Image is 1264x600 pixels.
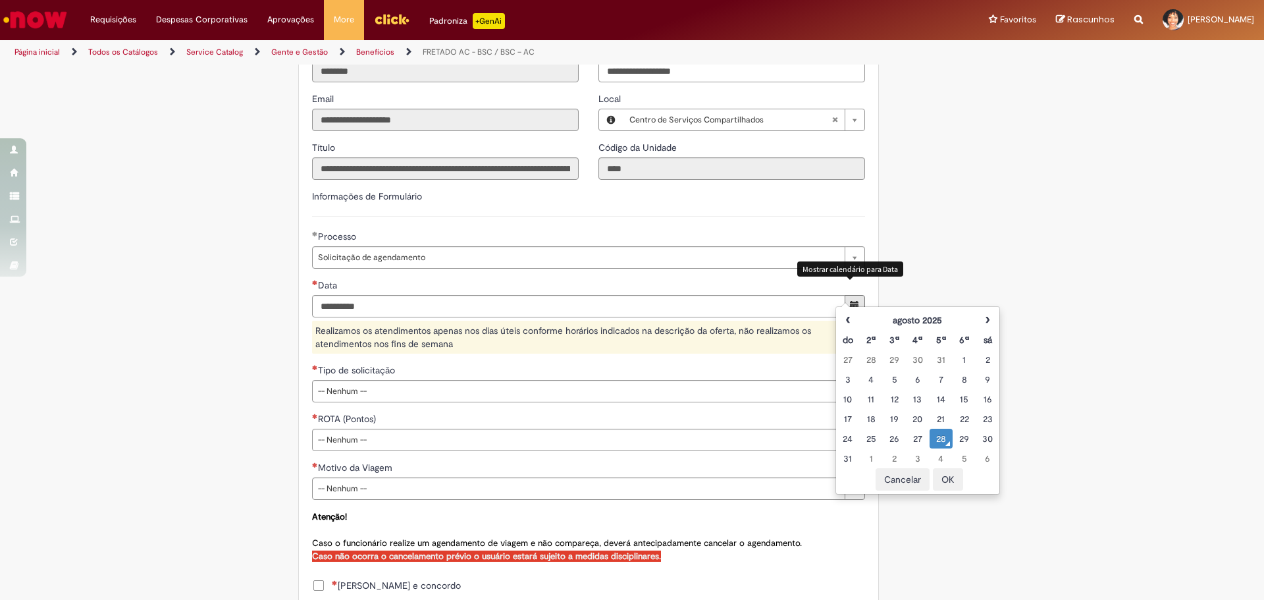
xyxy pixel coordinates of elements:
[933,353,949,366] div: 31 July 2025 Thursday
[956,373,972,386] div: 08 August 2025 Friday
[859,330,882,350] th: Segunda-feira
[886,393,903,406] div: 12 August 2025 Tuesday
[876,468,930,491] button: Cancelar
[839,432,856,445] div: 24 August 2025 Sunday
[1188,14,1254,25] span: [PERSON_NAME]
[429,13,505,29] div: Padroniza
[312,60,579,82] input: ID
[312,157,579,180] input: Título
[956,353,972,366] div: 01 August 2025 Friday
[909,432,926,445] div: 27 August 2025 Wednesday
[933,393,949,406] div: 14 August 2025 Thursday
[312,141,338,154] label: Somente leitura - Título
[318,429,838,450] span: -- Nenhum --
[886,412,903,425] div: 19 August 2025 Tuesday
[318,231,359,242] span: Processo
[312,142,338,153] span: Somente leitura - Título
[267,13,314,26] span: Aprovações
[312,365,318,370] span: Necessários
[886,373,903,386] div: 05 August 2025 Tuesday
[862,452,879,465] div: 01 September 2025 Monday
[956,412,972,425] div: 22 August 2025 Friday
[598,142,679,153] span: Somente leitura - Código da Unidade
[312,280,318,285] span: Necessários
[1067,13,1115,26] span: Rascunhos
[980,432,996,445] div: 30 August 2025 Saturday
[312,414,318,419] span: Necessários
[312,190,422,202] label: Informações de Formulário
[1056,14,1115,26] a: Rascunhos
[312,551,661,562] strong: Caso não ocorra o cancelamento prévio o usuário estará sujeito a medidas disciplinares.
[374,9,409,29] img: click_logo_yellow_360x200.png
[797,261,903,277] div: Mostrar calendário para Data
[862,432,879,445] div: 25 August 2025 Monday
[839,353,856,366] div: 27 July 2025 Sunday
[862,412,879,425] div: 18 August 2025 Monday
[318,247,838,268] span: Solicitação de agendamento
[976,330,999,350] th: Sábado
[909,452,926,465] div: 03 September 2025 Wednesday
[886,432,903,445] div: 26 August 2025 Tuesday
[933,373,949,386] div: 07 August 2025 Thursday
[318,462,395,474] span: Motivo da Viagem
[836,330,859,350] th: Domingo
[1000,13,1036,26] span: Favoritos
[886,353,903,366] div: 29 July 2025 Tuesday
[312,231,318,236] span: Obrigatório Preenchido
[956,452,972,465] div: 05 September 2025 Friday
[933,468,963,491] button: OK
[845,295,865,317] button: Mostrar calendário para Data
[598,157,865,180] input: Código da Unidade
[980,373,996,386] div: 09 August 2025 Saturday
[933,432,949,445] div: O seletor de data foi aberto.28 August 2025 Thursday
[909,353,926,366] div: 30 July 2025 Wednesday
[956,393,972,406] div: 15 August 2025 Friday
[956,432,972,445] div: 29 August 2025 Friday
[312,93,336,105] span: Somente leitura - Email
[318,364,398,376] span: Tipo de solicitação
[886,452,903,465] div: 02 September 2025 Tuesday
[859,310,976,330] th: agosto 2025. Alternar mês
[839,393,856,406] div: 10 August 2025 Sunday
[1,7,69,33] img: ServiceNow
[980,412,996,425] div: 23 August 2025 Saturday
[623,109,864,130] a: Centro de Serviços CompartilhadosLimpar campo Local
[909,373,926,386] div: 06 August 2025 Wednesday
[356,47,394,57] a: Benefícios
[839,373,856,386] div: 03 August 2025 Sunday
[90,13,136,26] span: Requisições
[312,511,802,562] span: Caso o funcionário realize um agendamento de viagem e não compareça, deverá antecipadamente cance...
[332,579,461,592] span: [PERSON_NAME] e concordo
[930,330,953,350] th: Quinta-feira
[629,109,831,130] span: Centro de Serviços Compartilhados
[318,279,340,291] span: Data
[933,452,949,465] div: 04 September 2025 Thursday
[271,47,328,57] a: Gente e Gestão
[318,413,379,425] span: ROTA (Pontos)
[312,511,347,522] strong: Atenção!
[909,393,926,406] div: 13 August 2025 Wednesday
[862,393,879,406] div: 11 August 2025 Monday
[906,330,929,350] th: Quarta-feira
[980,452,996,465] div: 06 September 2025 Saturday
[312,462,318,468] span: Necessários
[883,330,906,350] th: Terça-feira
[598,60,865,82] input: Telefone de Contato
[825,109,845,130] abbr: Limpar campo Local
[14,47,60,57] a: Página inicial
[933,412,949,425] div: 21 August 2025 Thursday
[909,412,926,425] div: 20 August 2025 Wednesday
[598,141,679,154] label: Somente leitura - Código da Unidade
[862,353,879,366] div: 28 July 2025 Monday
[186,47,243,57] a: Service Catalog
[839,452,856,465] div: 31 August 2025 Sunday
[312,321,865,354] div: Realizamos os atendimentos apenas nos dias úteis conforme horários indicados na descrição da ofer...
[473,13,505,29] p: +GenAi
[836,310,859,330] th: Mês anterior
[332,580,338,586] span: Necessários
[862,373,879,386] div: 04 August 2025 Monday
[312,295,845,317] input: Data
[318,381,838,402] span: -- Nenhum --
[598,93,623,105] span: Local
[318,478,838,499] span: -- Nenhum --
